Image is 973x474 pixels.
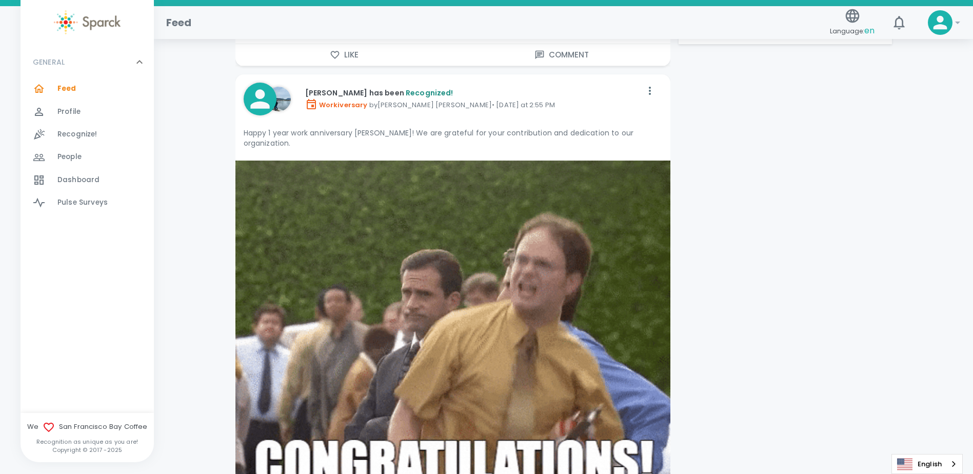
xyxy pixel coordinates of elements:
a: Dashboard [21,169,154,191]
button: Language:en [826,5,879,41]
a: Feed [21,77,154,100]
h1: Feed [166,14,192,31]
span: Feed [57,84,76,94]
p: Recognition as unique as you are! [21,438,154,446]
span: en [864,25,875,36]
button: Like [235,44,453,66]
img: Picture of Anna Belle Heredia [266,87,291,111]
a: People [21,146,154,168]
span: Profile [57,107,81,117]
span: Recognized! [406,88,453,98]
p: GENERAL [33,57,65,67]
span: People [57,152,82,162]
p: Happy 1 year work anniversary [PERSON_NAME]! We are grateful for your contribution and dedication... [244,128,662,148]
a: Sparck logo [21,10,154,34]
div: GENERAL [21,47,154,77]
a: Recognize! [21,123,154,146]
p: by [PERSON_NAME] [PERSON_NAME] • [DATE] at 2:55 PM [305,98,642,110]
a: Profile [21,101,154,123]
a: Pulse Surveys [21,191,154,214]
button: Comment [453,44,670,66]
p: Copyright © 2017 - 2025 [21,446,154,454]
div: GENERAL [21,77,154,218]
span: We San Francisco Bay Coffee [21,421,154,433]
img: Sparck logo [54,10,121,34]
span: Language: [830,24,875,38]
span: Workiversary [305,100,368,110]
span: Recognize! [57,129,97,140]
span: Dashboard [57,175,100,185]
p: [PERSON_NAME] has been [305,88,642,98]
span: Pulse Surveys [57,197,108,208]
div: Language [891,454,963,474]
a: English [892,455,962,473]
aside: Language selected: English [891,454,963,474]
